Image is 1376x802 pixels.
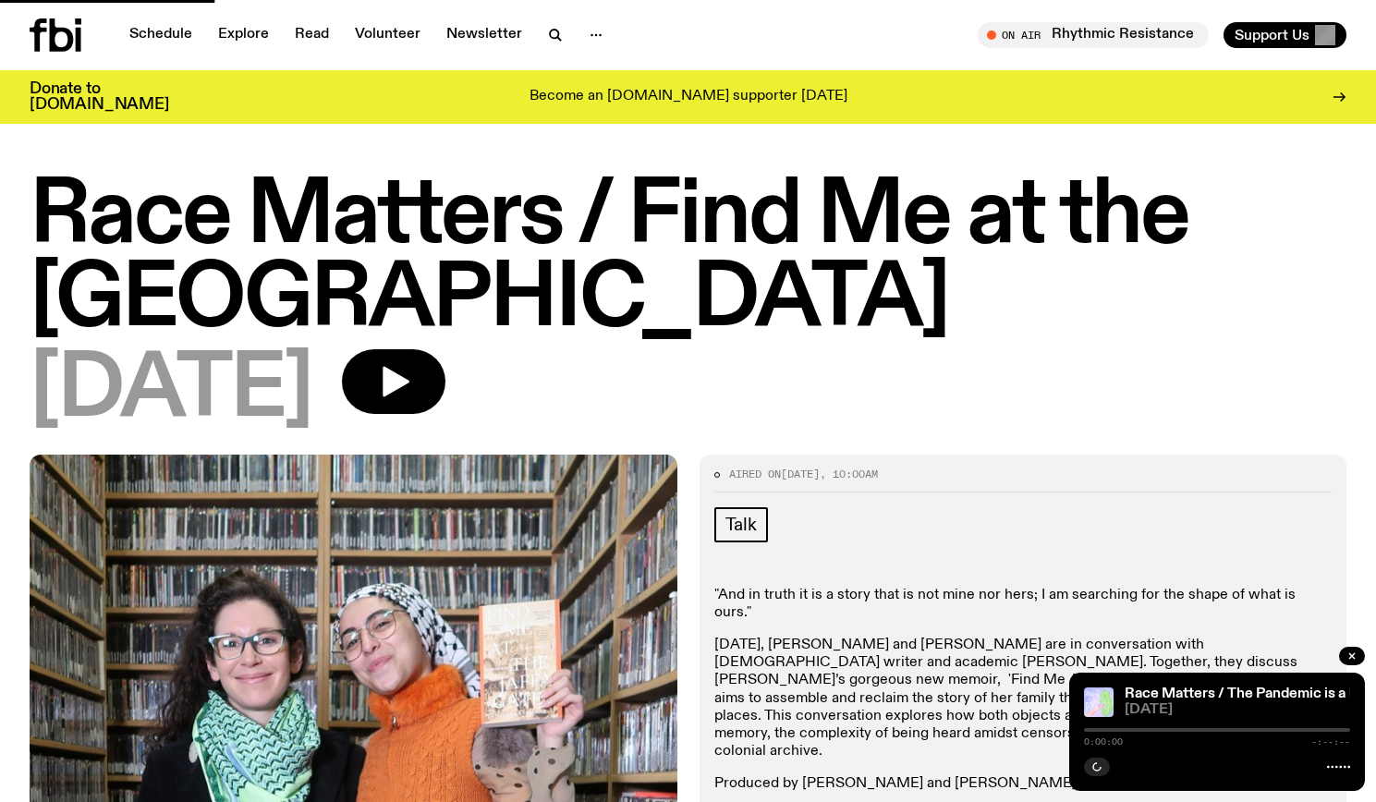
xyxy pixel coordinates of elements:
a: Read [284,22,340,48]
span: -:--:-- [1311,737,1350,747]
h3: Donate to [DOMAIN_NAME] [30,81,169,113]
h1: Race Matters / Find Me at the [GEOGRAPHIC_DATA] [30,176,1346,342]
span: Talk [725,515,757,535]
a: Schedule [118,22,203,48]
span: Support Us [1235,27,1309,43]
span: [DATE] [1125,703,1350,717]
p: "And in truth it is a story that is not mine nor hers; I am searching for the shape of what is ou... [714,587,1333,622]
a: Newsletter [435,22,533,48]
button: Support Us [1224,22,1346,48]
a: Explore [207,22,280,48]
span: [DATE] [30,349,312,432]
p: Become an [DOMAIN_NAME] supporter [DATE] [530,89,847,105]
p: Produced by [PERSON_NAME] and [PERSON_NAME] [714,775,1333,793]
span: Aired on [729,467,781,481]
span: [DATE] [781,467,820,481]
span: 0:00:00 [1084,737,1123,747]
span: , 10:00am [820,467,878,481]
a: Volunteer [344,22,432,48]
p: [DATE], [PERSON_NAME] and [PERSON_NAME] are in conversation with [DEMOGRAPHIC_DATA] writer and ac... [714,637,1333,760]
a: Talk [714,507,768,542]
button: On AirRhythmic Resistance [978,22,1209,48]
